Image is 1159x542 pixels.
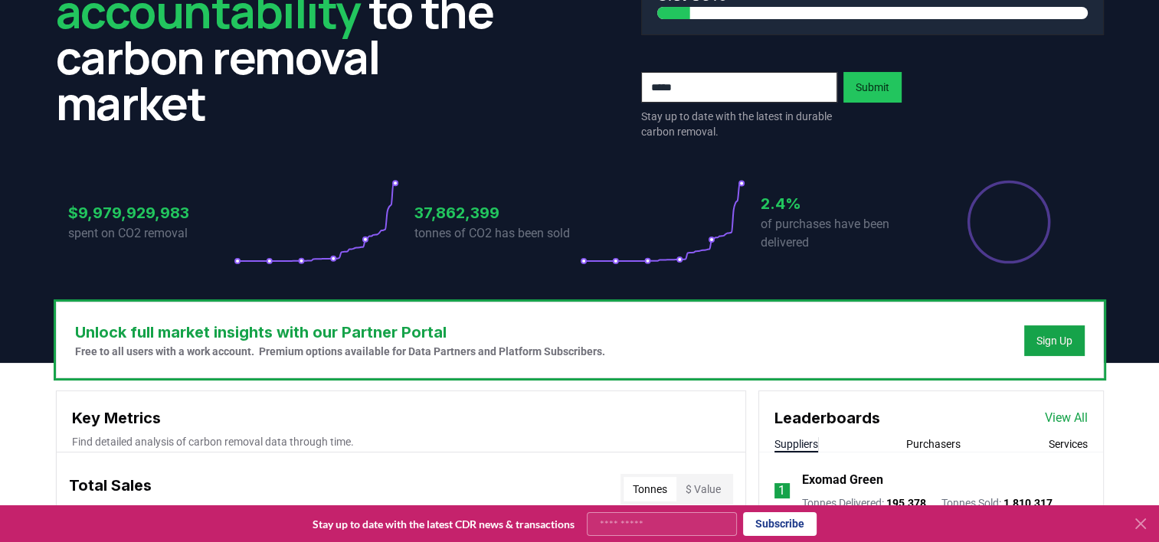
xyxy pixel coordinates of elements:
[1049,436,1088,452] button: Services
[641,109,837,139] p: Stay up to date with the latest in durable carbon removal.
[75,321,605,344] h3: Unlock full market insights with our Partner Portal
[69,474,152,504] h3: Total Sales
[941,495,1053,511] p: Tonnes Sold :
[72,434,730,449] p: Find detailed analysis of carbon removal data through time.
[966,179,1052,265] div: Percentage of sales delivered
[906,436,961,452] button: Purchasers
[802,471,883,489] a: Exomad Green
[68,201,234,224] h3: $9,979,929,983
[843,72,902,103] button: Submit
[774,436,818,452] button: Suppliers
[761,192,926,215] h3: 2.4%
[886,497,926,509] span: 195.378
[75,344,605,359] p: Free to all users with a work account. Premium options available for Data Partners and Platform S...
[1036,333,1072,348] a: Sign Up
[1045,409,1088,427] a: View All
[778,482,785,500] p: 1
[774,406,880,429] h3: Leaderboards
[676,477,730,501] button: $ Value
[1003,497,1053,509] span: 1.810.317
[72,406,730,429] h3: Key Metrics
[624,477,676,501] button: Tonnes
[761,215,926,252] p: of purchases have been delivered
[802,495,926,511] p: Tonnes Delivered :
[68,224,234,243] p: spent on CO2 removal
[414,224,580,243] p: tonnes of CO2 has been sold
[414,201,580,224] h3: 37,862,399
[1024,325,1085,356] button: Sign Up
